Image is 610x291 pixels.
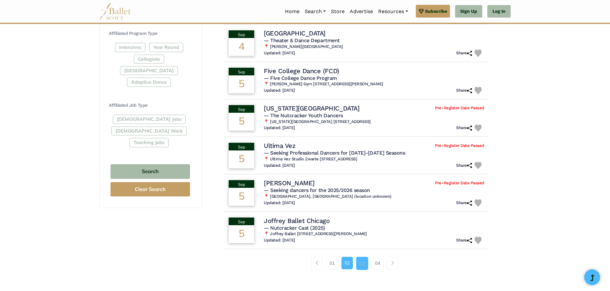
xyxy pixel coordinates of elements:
a: Store [328,5,347,18]
h6: 📍 Joffrey Ballet [STREET_ADDRESS][PERSON_NAME] [264,231,484,237]
div: Sep [229,143,254,150]
h6: Share [456,125,472,131]
h4: Joffrey Ballet Chicago [264,217,330,225]
h6: Share [456,50,472,56]
a: Advertise [347,5,376,18]
span: Pre-Register Date Passed [435,180,484,186]
a: Log In [487,5,511,18]
div: Sep [229,105,254,113]
h6: Updated: [DATE] [264,200,295,206]
div: Sep [229,180,254,188]
h4: [PERSON_NAME] [264,179,315,187]
h6: 📍 [PERSON_NAME][GEOGRAPHIC_DATA] [264,44,484,50]
h4: Affiliated Job Type [109,102,192,109]
h6: 📍 Ultima Vez Studio Zwarte [STREET_ADDRESS] [264,157,484,162]
h6: Share [456,200,472,206]
div: Sep [229,30,254,38]
h6: Share [456,88,472,93]
div: 5 [229,75,254,93]
span: Subscribe [425,8,447,15]
h4: Ultima Vez [264,142,295,150]
div: Sep [229,68,254,75]
button: Clear Search [111,182,190,196]
div: Sep [229,218,254,225]
a: 03 [356,257,368,270]
h6: Share [456,163,472,168]
div: 5 [229,225,254,243]
h6: Share [456,238,472,243]
div: 5 [229,113,254,131]
nav: Page navigation example [311,257,402,270]
h6: Updated: [DATE] [264,238,295,243]
span: — Seeking dancers for the 2025/2026 season [264,187,370,193]
span: — Theater & Dance Department [264,37,340,43]
span: — The Nutcracker Youth Dancers [264,112,343,119]
h4: [US_STATE][GEOGRAPHIC_DATA] [264,104,359,112]
div: 5 [229,150,254,168]
a: 02 [341,257,353,269]
span: — Nutcracker Cast (2025) [264,225,325,231]
button: Search [111,164,190,179]
h6: Updated: [DATE] [264,163,295,168]
h4: Affiliated Program Type [109,30,192,37]
span: Pre-Register Date Passed [435,105,484,111]
h4: [GEOGRAPHIC_DATA] [264,29,325,37]
a: Resources [376,5,410,18]
a: Home [282,5,302,18]
a: 04 [371,257,384,270]
h6: 📍 [GEOGRAPHIC_DATA], [GEOGRAPHIC_DATA] (location unknown) [264,194,484,199]
span: Pre-Register Date Passed [435,143,484,149]
h6: Updated: [DATE] [264,125,295,131]
h6: 📍 [PERSON_NAME] Gym [STREET_ADDRESS][PERSON_NAME] [264,81,484,87]
a: Subscribe [416,5,450,18]
span: — Seeking Professional Dancers for [DATE]-[DATE] Seasons [264,150,405,156]
div: 5 [229,188,254,206]
img: gem.svg [419,8,424,15]
a: Search [302,5,328,18]
h6: Updated: [DATE] [264,50,295,56]
h6: 📍 [US_STATE][GEOGRAPHIC_DATA] [STREET_ADDRESS] [264,119,484,125]
a: 01 [326,257,338,270]
h4: Five College Dance (FCD) [264,67,339,75]
span: — Five College Dance Program [264,75,337,81]
div: 4 [229,38,254,56]
h6: Updated: [DATE] [264,88,295,93]
a: Sign Up [455,5,482,18]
